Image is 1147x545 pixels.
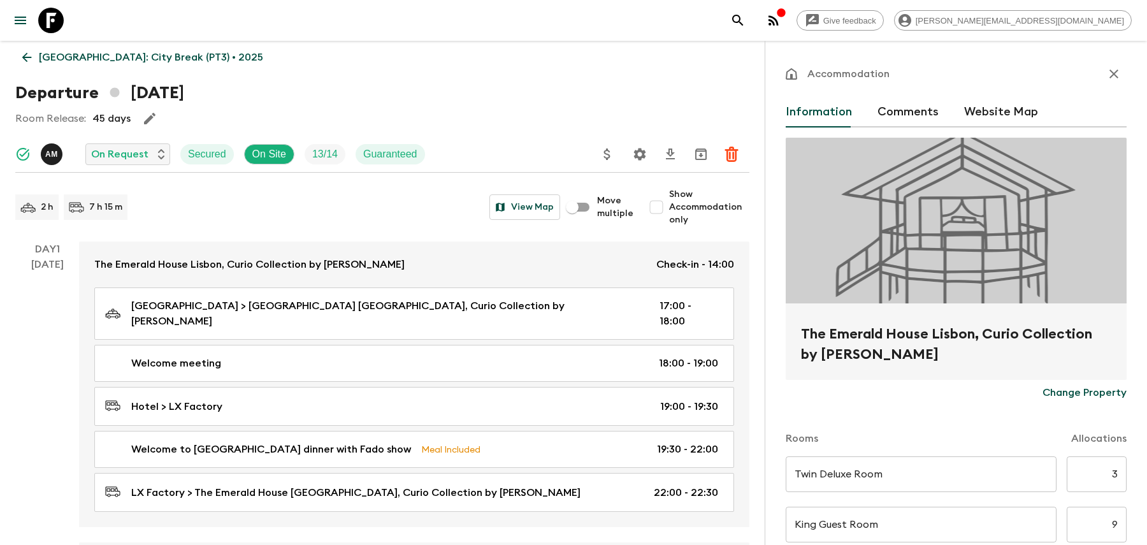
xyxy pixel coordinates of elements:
button: Information [786,97,852,127]
p: Secured [188,147,226,162]
p: Hotel > LX Factory [131,399,222,414]
p: Allocations [1071,431,1127,446]
p: On Request [91,147,148,162]
a: Welcome to [GEOGRAPHIC_DATA] dinner with Fado showMeal Included19:30 - 22:00 [94,431,734,468]
a: Give feedback [797,10,884,31]
span: Move multiple [597,194,633,220]
p: [GEOGRAPHIC_DATA]: City Break (PT3) • 2025 [39,50,263,65]
span: [PERSON_NAME][EMAIL_ADDRESS][DOMAIN_NAME] [909,16,1131,25]
p: LX Factory > The Emerald House [GEOGRAPHIC_DATA], Curio Collection by [PERSON_NAME] [131,485,581,500]
span: Give feedback [816,16,883,25]
button: View Map [489,194,560,220]
p: Meal Included [421,442,480,456]
button: Settings [627,142,653,167]
div: Photo of The Emerald House Lisbon, Curio Collection by Hilton [786,138,1127,303]
p: Rooms [786,431,818,446]
p: [GEOGRAPHIC_DATA] > [GEOGRAPHIC_DATA] [GEOGRAPHIC_DATA], Curio Collection by [PERSON_NAME] [131,298,639,329]
div: [DATE] [31,257,64,527]
a: Hotel > LX Factory19:00 - 19:30 [94,387,734,426]
p: 22:00 - 22:30 [654,485,718,500]
p: 19:00 - 19:30 [660,399,718,414]
span: Ana Margarida Moura [41,147,65,157]
div: On Site [244,144,294,164]
p: Day 1 [15,242,79,257]
p: Change Property [1042,385,1127,400]
div: [PERSON_NAME][EMAIL_ADDRESS][DOMAIN_NAME] [894,10,1132,31]
button: Comments [877,97,939,127]
a: LX Factory > The Emerald House [GEOGRAPHIC_DATA], Curio Collection by [PERSON_NAME]22:00 - 22:30 [94,473,734,512]
p: 13 / 14 [312,147,338,162]
p: 45 days [92,111,131,126]
button: Change Property [1042,380,1127,405]
p: 18:00 - 19:00 [659,356,718,371]
span: Show Accommodation only [669,188,749,226]
p: On Site [252,147,286,162]
a: [GEOGRAPHIC_DATA]: City Break (PT3) • 2025 [15,45,270,70]
button: AM [41,143,65,165]
p: Guaranteed [363,147,417,162]
h2: The Emerald House Lisbon, Curio Collection by [PERSON_NAME] [801,324,1111,365]
p: Room Release: [15,111,86,126]
a: [GEOGRAPHIC_DATA] > [GEOGRAPHIC_DATA] [GEOGRAPHIC_DATA], Curio Collection by [PERSON_NAME]17:00 -... [94,287,734,340]
button: Website Map [964,97,1038,127]
input: eg. Double superior treehouse [786,507,1057,542]
button: Download CSV [658,142,683,167]
p: Check-in - 14:00 [656,257,734,272]
p: Welcome to [GEOGRAPHIC_DATA] dinner with Fado show [131,442,411,457]
p: A M [45,149,58,159]
svg: Synced Successfully [15,147,31,162]
div: Trip Fill [305,144,345,164]
p: 19:30 - 22:00 [657,442,718,457]
p: Welcome meeting [131,356,221,371]
button: Delete [719,142,744,167]
h1: Departure [DATE] [15,80,184,106]
button: search adventures [725,8,751,33]
button: menu [8,8,33,33]
button: Update Price, Early Bird Discount and Costs [595,142,620,167]
p: The Emerald House Lisbon, Curio Collection by [PERSON_NAME] [94,257,405,272]
input: eg. Tent on a jeep [786,456,1057,492]
p: 7 h 15 m [89,201,122,214]
a: Welcome meeting18:00 - 19:00 [94,345,734,382]
button: Archive (Completed, Cancelled or Unsynced Departures only) [688,142,714,167]
p: Accommodation [807,66,890,82]
div: Secured [180,144,234,164]
p: 2 h [41,201,54,214]
p: 17:00 - 18:00 [660,298,718,329]
a: The Emerald House Lisbon, Curio Collection by [PERSON_NAME]Check-in - 14:00 [79,242,749,287]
